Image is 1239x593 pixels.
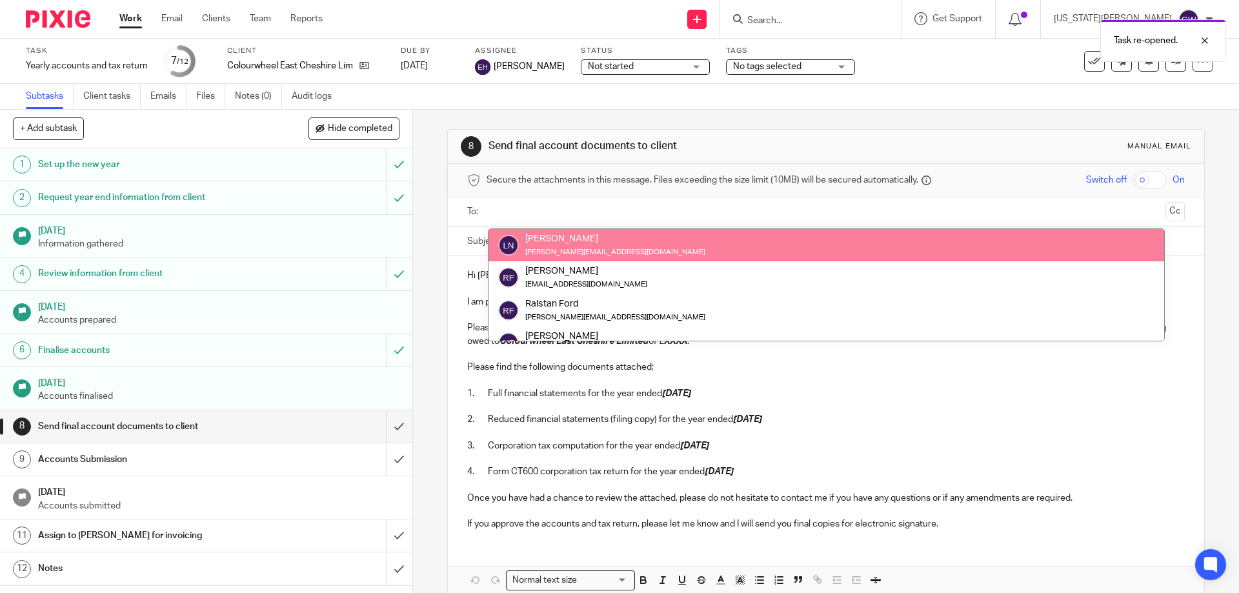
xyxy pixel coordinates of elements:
[475,59,490,75] img: svg%3E
[467,439,1184,452] p: 3. Corporation tax computation for the year ended
[38,297,399,314] h1: [DATE]
[38,155,261,174] h1: Set up the new year
[38,526,261,545] h1: Assign to [PERSON_NAME] for invoicing
[38,221,399,237] h1: [DATE]
[1127,141,1191,152] div: Manual email
[498,267,519,288] img: svg%3E
[1165,202,1185,221] button: Cc
[13,527,31,545] div: 11
[1173,174,1185,186] span: On
[202,12,230,25] a: Clients
[308,117,399,139] button: Hide completed
[38,390,399,403] p: Accounts finalised
[467,321,1184,348] p: Please note there is no corporation tax payable as a result of these accounts. Some of the loss h...
[525,297,705,310] div: Ralstan Ford
[171,54,188,68] div: 7
[487,174,918,186] span: Secure the attachments in this message. Files exceeding the size limit (10MB) will be secured aut...
[38,237,399,250] p: Information gathered
[196,84,225,109] a: Files
[13,417,31,436] div: 8
[38,483,399,499] h1: [DATE]
[13,117,84,139] button: + Add subtask
[227,46,385,56] label: Client
[506,570,635,590] div: Search for option
[38,559,261,578] h1: Notes
[26,59,148,72] div: Yearly accounts and tax return
[83,84,141,109] a: Client tasks
[467,361,1184,374] p: Please find the following documents attached;
[26,46,148,56] label: Task
[328,124,392,134] span: Hide completed
[38,374,399,390] h1: [DATE]
[467,387,1184,400] p: 1. Full financial statements for the year ended
[467,205,481,218] label: To:
[38,450,261,469] h1: Accounts Submission
[664,337,687,346] em: XXXX
[1114,34,1178,47] p: Task re-opened.
[499,337,649,346] em: Colourwheel East Cheshire Limited
[227,59,353,72] p: Colourwheel East Cheshire Limited
[467,465,1184,478] p: 4. Form CT600 corporation tax return for the year ended
[1086,174,1127,186] span: Switch off
[467,413,1184,426] p: 2. Reduced financial statements (filing copy) for the year ended
[13,560,31,578] div: 12
[38,341,261,360] h1: Finalise accounts
[401,46,459,56] label: Due by
[461,136,481,157] div: 8
[26,84,74,109] a: Subtasks
[467,478,1184,505] p: Once you have had a chance to review the attached, please do not hesitate to contact me if you ha...
[401,61,428,70] span: [DATE]
[475,46,565,56] label: Assignee
[581,574,627,587] input: Search for option
[38,499,399,512] p: Accounts submitted
[38,314,399,327] p: Accounts prepared
[680,441,709,450] em: [DATE]
[509,574,579,587] span: Normal text size
[581,46,710,56] label: Status
[467,296,1184,308] p: I am pleased to provide you with the accounts and tax return for Colourwheel East Cheshire Limite...
[498,300,519,321] img: svg%3E
[38,264,261,283] h1: Review information from client
[161,12,183,25] a: Email
[26,10,90,28] img: Pixie
[525,265,647,277] div: [PERSON_NAME]
[662,389,691,398] em: [DATE]
[119,12,142,25] a: Work
[733,415,762,424] em: [DATE]
[13,450,31,468] div: 9
[525,330,705,343] div: [PERSON_NAME]
[498,235,519,256] img: svg%3E
[525,314,705,321] small: [PERSON_NAME][EMAIL_ADDRESS][DOMAIN_NAME]
[13,341,31,359] div: 6
[705,467,734,476] em: [DATE]
[588,62,634,71] span: Not started
[498,332,519,353] img: svg%3E
[292,84,341,109] a: Audit logs
[733,62,801,71] span: No tags selected
[13,189,31,207] div: 2
[290,12,323,25] a: Reports
[177,58,188,65] small: /12
[525,248,705,256] small: [PERSON_NAME][EMAIL_ADDRESS][DOMAIN_NAME]
[250,12,271,25] a: Team
[150,84,186,109] a: Emails
[494,60,565,73] span: [PERSON_NAME]
[525,281,647,288] small: [EMAIL_ADDRESS][DOMAIN_NAME]
[489,139,854,153] h1: Send final account documents to client
[467,518,1184,530] p: If you approve the accounts and tax return, please let me know and I will send you final copies f...
[13,265,31,283] div: 4
[467,235,501,248] label: Subject:
[467,269,1184,282] p: Hi [PERSON_NAME]
[235,84,282,109] a: Notes (0)
[13,156,31,174] div: 1
[1178,9,1199,30] img: svg%3E
[38,417,261,436] h1: Send final account documents to client
[525,232,705,245] div: [PERSON_NAME]
[38,188,261,207] h1: Request year end information from client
